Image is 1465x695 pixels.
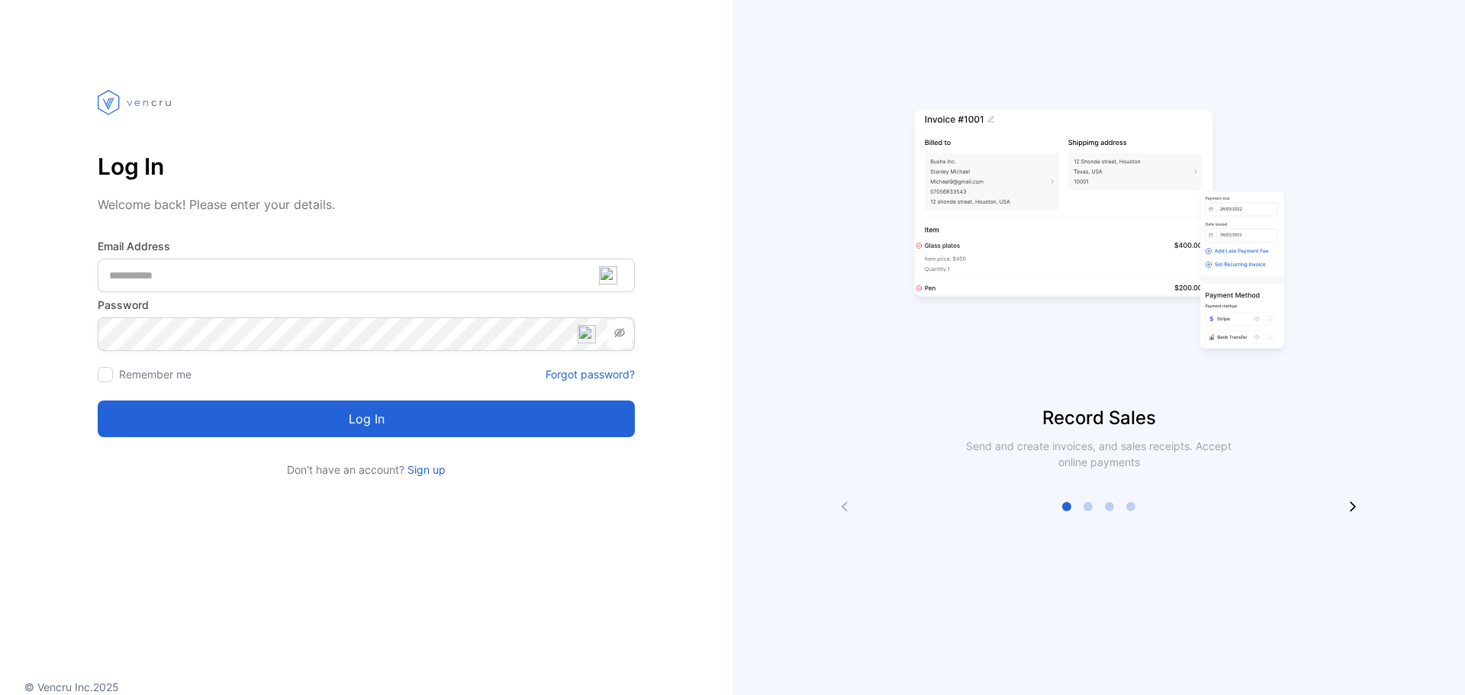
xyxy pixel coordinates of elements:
[98,462,635,478] p: Don't have an account?
[98,61,174,143] img: vencru logo
[119,368,192,381] label: Remember me
[578,325,596,343] img: npw-badge-icon-locked.svg
[952,438,1245,470] p: Send and create invoices, and sales receipts. Accept online payments
[732,404,1465,432] p: Record Sales
[98,401,635,437] button: Log in
[98,195,635,214] p: Welcome back! Please enter your details.
[599,266,617,285] img: npw-badge-icon-locked.svg
[98,238,635,254] label: Email Address
[404,463,446,476] a: Sign up
[98,148,635,185] p: Log In
[908,61,1290,404] img: slider image
[546,366,635,382] a: Forgot password?
[98,297,635,313] label: Password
